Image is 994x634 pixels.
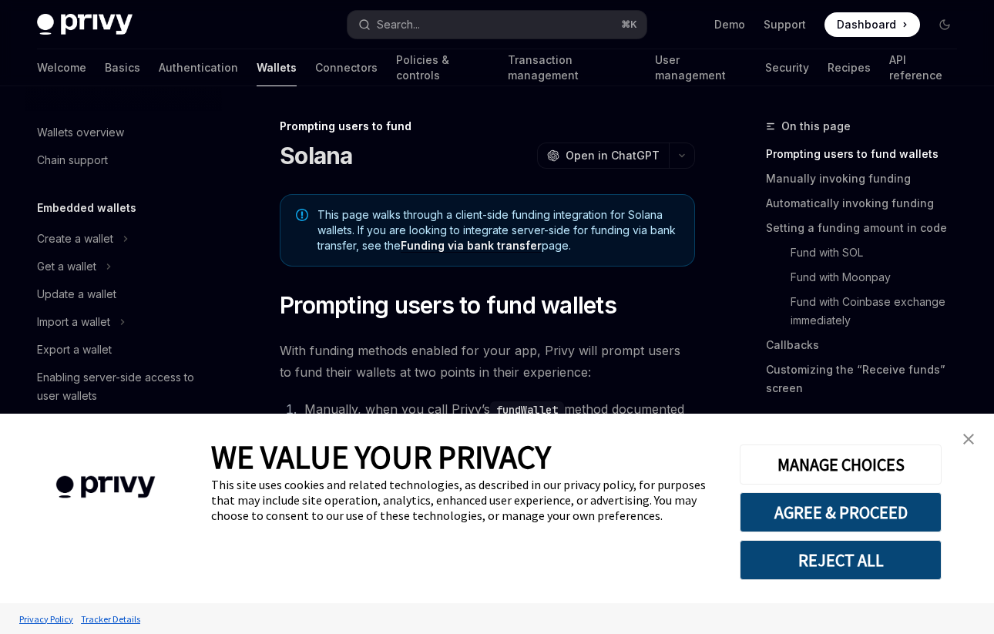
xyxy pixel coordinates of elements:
[766,166,969,191] a: Manually invoking funding
[401,239,542,253] a: Funding via bank transfer
[396,49,489,86] a: Policies & controls
[315,49,378,86] a: Connectors
[280,142,353,169] h1: Solana
[537,143,669,169] button: Open in ChatGPT
[781,117,851,136] span: On this page
[889,49,957,86] a: API reference
[25,364,222,410] a: Enabling server-side access to user wallets
[766,290,969,333] a: Fund with Coinbase exchange immediately
[37,230,113,248] div: Create a wallet
[37,257,96,276] div: Get a wallet
[25,119,222,146] a: Wallets overview
[280,340,695,383] span: With funding methods enabled for your app, Privy will prompt users to fund their wallets at two p...
[37,199,136,217] h5: Embedded wallets
[740,492,942,532] button: AGREE & PROCEED
[824,12,920,37] a: Dashboard
[37,123,124,142] div: Wallets overview
[37,14,133,35] img: dark logo
[490,401,564,418] code: fundWallet
[25,410,222,456] a: Enabling offline actions with user wallets
[740,540,942,580] button: REJECT ALL
[280,119,695,134] div: Prompting users to fund
[766,142,969,166] a: Prompting users to fund wallets
[280,291,616,319] span: Prompting users to fund wallets
[508,49,636,86] a: Transaction management
[837,17,896,32] span: Dashboard
[317,207,679,253] span: This page walks through a client-side funding integration for Solana wallets. If you are looking ...
[963,434,974,444] img: close banner
[740,444,942,485] button: MANAGE CHOICES
[621,18,637,31] span: ⌘ K
[828,49,871,86] a: Recipes
[37,49,86,86] a: Welcome
[211,477,717,523] div: This site uses cookies and related technologies, as described in our privacy policy, for purposes...
[766,216,969,240] a: Setting a funding amount in code
[257,49,297,86] a: Wallets
[764,17,806,32] a: Support
[77,605,144,632] a: Tracker Details
[765,49,809,86] a: Security
[932,12,957,37] button: Toggle dark mode
[766,191,969,216] a: Automatically invoking funding
[566,148,660,163] span: Open in ChatGPT
[211,437,551,477] span: WE VALUE YOUR PRIVACY
[655,49,747,86] a: User management
[766,357,969,401] a: Customizing the “Receive funds” screen
[300,398,695,441] li: Manually, when you call Privy’s method documented below
[37,340,112,359] div: Export a wallet
[296,209,308,221] svg: Note
[25,336,222,364] a: Export a wallet
[377,15,420,34] div: Search...
[25,225,222,253] button: Toggle Create a wallet section
[348,11,646,39] button: Open search
[714,17,745,32] a: Demo
[953,424,984,455] a: close banner
[766,333,969,357] a: Callbacks
[766,265,969,290] a: Fund with Moonpay
[23,454,188,521] img: company logo
[37,285,116,304] div: Update a wallet
[25,280,222,308] a: Update a wallet
[37,151,108,169] div: Chain support
[25,146,222,174] a: Chain support
[25,253,222,280] button: Toggle Get a wallet section
[766,240,969,265] a: Fund with SOL
[37,368,213,405] div: Enabling server-side access to user wallets
[37,313,110,331] div: Import a wallet
[159,49,238,86] a: Authentication
[25,308,222,336] button: Toggle Import a wallet section
[105,49,140,86] a: Basics
[15,605,77,632] a: Privacy Policy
